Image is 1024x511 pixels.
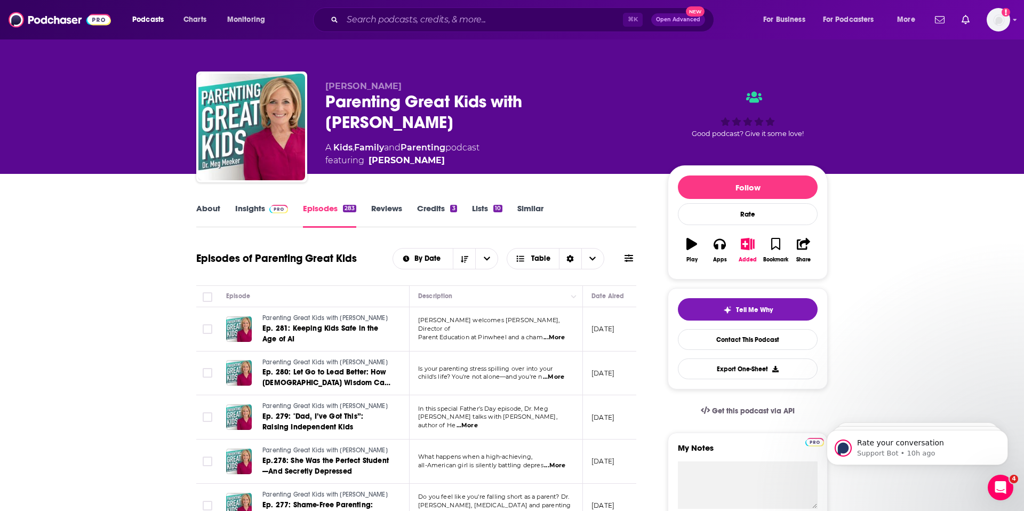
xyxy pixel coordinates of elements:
span: Ep.278: She Was the Perfect Student—And Secretly Depressed [262,456,389,476]
span: ...More [544,461,565,470]
img: Podchaser - Follow, Share and Rate Podcasts [9,10,111,30]
button: open menu [890,11,929,28]
span: Parenting Great Kids with [PERSON_NAME] [262,402,388,410]
span: By Date [414,255,444,262]
button: open menu [475,249,498,269]
button: Follow [678,175,818,199]
a: Show notifications dropdown [931,11,949,29]
button: Open AdvancedNew [651,13,705,26]
img: Parenting Great Kids with Dr. Meg Meeker [198,74,305,180]
button: Sort Direction [453,249,475,269]
a: Parenting Great Kids with [PERSON_NAME] [262,358,390,368]
div: Bookmark [763,257,788,263]
span: Podcasts [132,12,164,27]
span: child's life? You're not alone—and you're n [418,373,542,380]
a: Episodes283 [303,203,356,228]
p: [DATE] [591,501,614,510]
div: Episode [226,290,250,302]
span: Parenting Great Kids with [PERSON_NAME] [262,358,388,366]
a: Ep. 281: Keeping Kids Safe in the Age of AI [262,323,390,345]
a: InsightsPodchaser Pro [235,203,288,228]
img: Podchaser Pro [805,438,824,446]
span: [PERSON_NAME] [325,81,402,91]
span: and [384,142,401,153]
span: Table [531,255,550,262]
span: ...More [543,333,565,342]
button: Column Actions [567,290,580,303]
div: 3 [450,205,457,212]
span: Is your parenting stress spilling over into your [418,365,553,372]
span: ...More [457,421,478,430]
span: Toggle select row [203,324,212,334]
button: open menu [125,11,178,28]
span: Toggle select row [203,412,212,422]
span: Ep. 281: Keeping Kids Safe in the Age of AI [262,324,379,344]
div: Search podcasts, credits, & more... [323,7,724,32]
a: Kids [333,142,353,153]
label: My Notes [678,443,818,461]
button: open menu [220,11,279,28]
span: , [353,142,354,153]
a: Parenting Great Kids with [PERSON_NAME] [262,314,390,323]
a: Ep. 279: "Dad, I’ve Got This”: Raising Independent Kids [262,411,390,433]
div: Sort Direction [559,249,581,269]
span: New [686,6,705,17]
p: [DATE] [591,369,614,378]
a: Family [354,142,384,153]
span: ...More [543,373,564,381]
iframe: Intercom live chat [988,475,1013,500]
button: Apps [706,231,733,269]
button: Bookmark [762,231,789,269]
div: Rate [678,203,818,225]
span: More [897,12,915,27]
span: Toggle select row [203,501,212,510]
input: Search podcasts, credits, & more... [342,11,623,28]
a: Ep. 280: Let Go to Lead Better: How [DEMOGRAPHIC_DATA] Wisdom Can Ease Parenting Anxiety [262,367,390,388]
div: 10 [493,205,502,212]
span: For Business [763,12,805,27]
span: all-American girl is silently battling depres [418,461,543,469]
span: Do you feel like you're falling short as a parent? Dr. [418,493,569,500]
a: Contact This Podcast [678,329,818,350]
p: [DATE] [591,413,614,422]
span: [PERSON_NAME] talks with [PERSON_NAME], author of He [418,413,557,429]
p: [DATE] [591,324,614,333]
span: featuring [325,154,479,167]
div: A podcast [325,141,479,167]
a: Parenting Great Kids with [PERSON_NAME] [262,402,390,411]
div: Play [686,257,698,263]
button: Choose View [507,248,604,269]
span: Parenting Great Kids with [PERSON_NAME] [262,446,388,454]
span: Ep. 279: "Dad, I’ve Got This”: Raising Independent Kids [262,412,363,432]
span: Parent Education at Pinwheel and a cham [418,333,543,341]
a: Parenting Great Kids with [PERSON_NAME] [262,446,390,456]
span: 4 [1010,475,1018,483]
span: Ep. 280: Let Go to Lead Better: How [DEMOGRAPHIC_DATA] Wisdom Can Ease Parenting Anxiety [262,368,390,398]
a: Get this podcast via API [692,398,803,424]
span: Charts [183,12,206,27]
a: Parenting [401,142,445,153]
span: Parenting Great Kids with [PERSON_NAME] [262,491,388,498]
span: In this special Father’s Day episode, Dr. Meg [418,405,548,412]
div: 283 [343,205,356,212]
button: open menu [816,11,890,28]
button: Added [734,231,762,269]
span: Get this podcast via API [712,406,795,416]
div: Share [796,257,811,263]
img: tell me why sparkle [723,306,732,314]
a: Credits3 [417,203,457,228]
span: Tell Me Why [736,306,773,314]
a: Pro website [805,436,824,446]
h1: Episodes of Parenting Great Kids [196,252,357,265]
a: About [196,203,220,228]
span: [PERSON_NAME] welcomes [PERSON_NAME], Director of [418,316,559,332]
button: open menu [393,255,453,262]
div: Description [418,290,452,302]
iframe: Intercom notifications message [811,408,1024,482]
